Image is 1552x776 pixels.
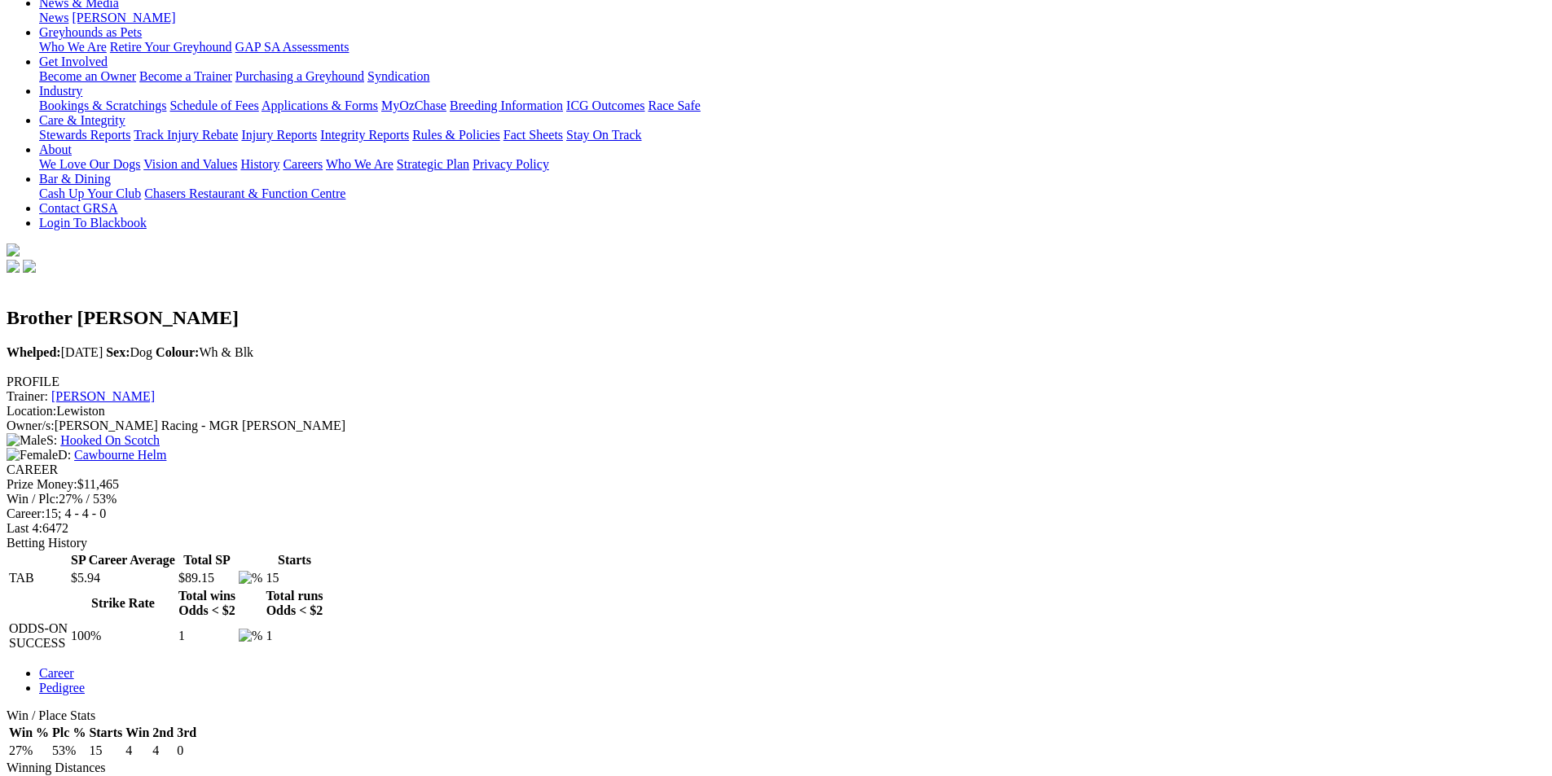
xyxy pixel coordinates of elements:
[125,725,150,741] th: Win
[7,404,56,418] span: Location:
[39,128,1545,142] div: Care & Integrity
[7,433,46,448] img: Male
[241,128,317,142] a: Injury Reports
[7,389,48,403] span: Trainer:
[566,99,644,112] a: ICG Outcomes
[7,419,55,432] span: Owner/s:
[39,84,82,98] a: Industry
[648,99,700,112] a: Race Safe
[7,506,1545,521] div: 15; 4 - 4 - 0
[39,11,68,24] a: News
[7,345,103,359] span: [DATE]
[7,761,1545,775] div: Winning Distances
[39,25,142,39] a: Greyhounds as Pets
[178,588,236,619] th: Total wins Odds < $2
[134,128,238,142] a: Track Injury Rebate
[178,620,236,651] td: 1
[39,69,136,83] a: Become an Owner
[262,99,378,112] a: Applications & Forms
[152,743,174,759] td: 4
[265,620,323,651] td: 1
[143,157,237,171] a: Vision and Values
[39,99,1545,113] div: Industry
[106,345,152,359] span: Dog
[412,128,500,142] a: Rules & Policies
[139,69,232,83] a: Become a Trainer
[39,40,107,54] a: Who We Are
[39,55,108,68] a: Get Involved
[240,157,279,171] a: History
[7,433,57,447] span: S:
[320,128,409,142] a: Integrity Reports
[235,69,364,83] a: Purchasing a Greyhound
[178,570,236,586] td: $89.15
[23,260,36,273] img: twitter.svg
[70,588,176,619] th: Strike Rate
[7,492,59,506] span: Win / Plc:
[106,345,130,359] b: Sex:
[7,521,1545,536] div: 6472
[176,743,197,759] td: 0
[70,620,176,651] td: 100%
[70,570,176,586] td: $5.94
[503,128,563,142] a: Fact Sheets
[283,157,323,171] a: Careers
[8,620,68,651] td: ODDS-ON SUCCESS
[7,448,58,463] img: Female
[7,345,61,359] b: Whelped:
[7,307,1545,329] h2: Brother [PERSON_NAME]
[8,743,50,759] td: 27%
[39,186,1545,201] div: Bar & Dining
[326,157,393,171] a: Who We Are
[60,433,160,447] a: Hooked On Scotch
[74,448,166,462] a: Cawbourne Helm
[156,345,199,359] b: Colour:
[7,536,1545,550] div: Betting History
[7,260,20,273] img: facebook.svg
[176,725,197,741] th: 3rd
[235,40,350,54] a: GAP SA Assessments
[39,157,1545,172] div: About
[144,186,345,200] a: Chasers Restaurant & Function Centre
[473,157,549,171] a: Privacy Policy
[367,69,429,83] a: Syndication
[39,157,140,171] a: We Love Our Dogs
[39,186,141,200] a: Cash Up Your Club
[39,99,166,112] a: Bookings & Scratchings
[8,570,68,586] td: TAB
[152,725,174,741] th: 2nd
[51,725,86,741] th: Plc %
[72,11,175,24] a: [PERSON_NAME]
[88,725,123,741] th: Starts
[265,552,323,568] th: Starts
[265,570,323,586] td: 15
[39,113,125,127] a: Care & Integrity
[125,743,150,759] td: 4
[39,172,111,186] a: Bar & Dining
[7,404,1545,419] div: Lewiston
[7,492,1545,506] div: 27% / 53%
[169,99,258,112] a: Schedule of Fees
[239,629,262,643] img: %
[7,506,45,520] span: Career:
[7,708,1545,723] div: Win / Place Stats
[7,477,1545,492] div: $11,465
[39,11,1545,25] div: News & Media
[381,99,446,112] a: MyOzChase
[397,157,469,171] a: Strategic Plan
[70,552,176,568] th: SP Career Average
[265,588,323,619] th: Total runs Odds < $2
[566,128,641,142] a: Stay On Track
[110,40,232,54] a: Retire Your Greyhound
[7,477,77,491] span: Prize Money:
[450,99,563,112] a: Breeding Information
[7,375,1545,389] div: PROFILE
[39,666,74,680] a: Career
[7,448,71,462] span: D:
[51,389,155,403] a: [PERSON_NAME]
[39,142,72,156] a: About
[39,216,147,230] a: Login To Blackbook
[8,725,50,741] th: Win %
[7,463,1545,477] div: CAREER
[7,521,42,535] span: Last 4:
